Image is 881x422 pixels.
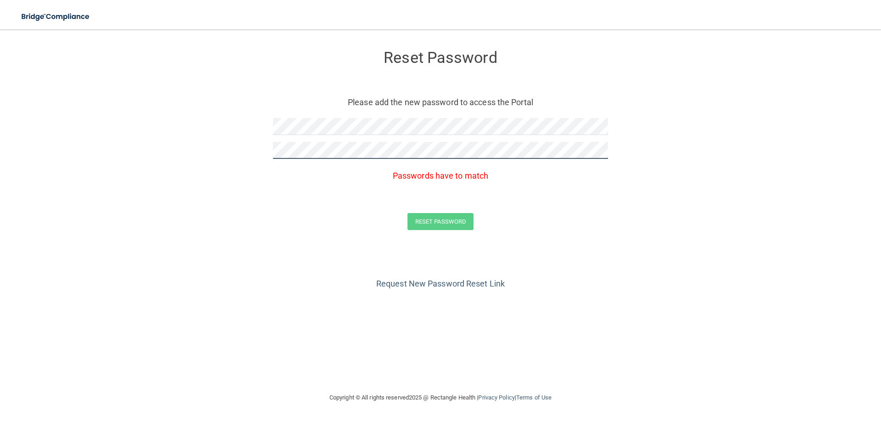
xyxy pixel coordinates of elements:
img: bridge_compliance_login_screen.278c3ca4.svg [14,7,98,26]
a: Privacy Policy [478,394,514,401]
a: Terms of Use [516,394,552,401]
p: Passwords have to match [273,168,608,183]
p: Please add the new password to access the Portal [280,95,601,110]
a: Request New Password Reset Link [376,279,505,288]
div: Copyright © All rights reserved 2025 @ Rectangle Health | | [273,383,608,412]
h3: Reset Password [273,49,608,66]
button: Reset Password [407,213,474,230]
